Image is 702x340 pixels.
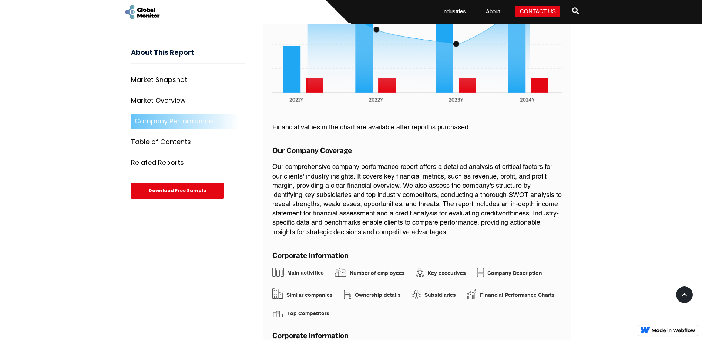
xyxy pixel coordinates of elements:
[487,270,542,277] div: Company Description
[131,135,245,150] a: Table of Contents
[131,49,245,64] h3: About This Report
[350,270,405,277] div: Number of employees
[131,156,245,170] a: Related Reports
[272,123,562,132] p: Financial values in the chart are available after report is purchased.
[272,332,562,339] h3: Corporate Information
[515,6,560,17] a: Contact Us
[286,292,333,299] div: Similar companies
[427,270,466,277] div: Key executives
[272,163,562,237] p: Our comprehensive company performance report offers a detailed analysis of critical factors for o...
[424,292,456,299] div: Subsidiaries
[287,310,329,317] div: Top Competitors
[131,93,245,108] a: Market Overview
[131,114,245,129] a: Company Performance
[131,183,224,199] div: Download Free Sample
[135,118,213,125] div: Company Performance
[572,4,579,19] a: 
[131,73,245,88] a: Market Snapshot
[652,328,695,333] img: Made in Webflow
[124,4,161,20] a: home
[131,97,186,105] div: Market Overview
[131,159,184,167] div: Related Reports
[131,76,187,84] div: Market Snapshot
[481,8,504,16] a: About
[480,292,555,299] div: Financial Performance Charts
[272,252,562,259] h3: Corporate Information
[355,292,401,299] div: Ownership details
[131,139,191,146] div: Table of Contents
[572,6,579,16] span: 
[438,8,470,16] a: Industries
[287,269,324,277] div: Main activities
[272,147,562,154] h3: Our Company Coverage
